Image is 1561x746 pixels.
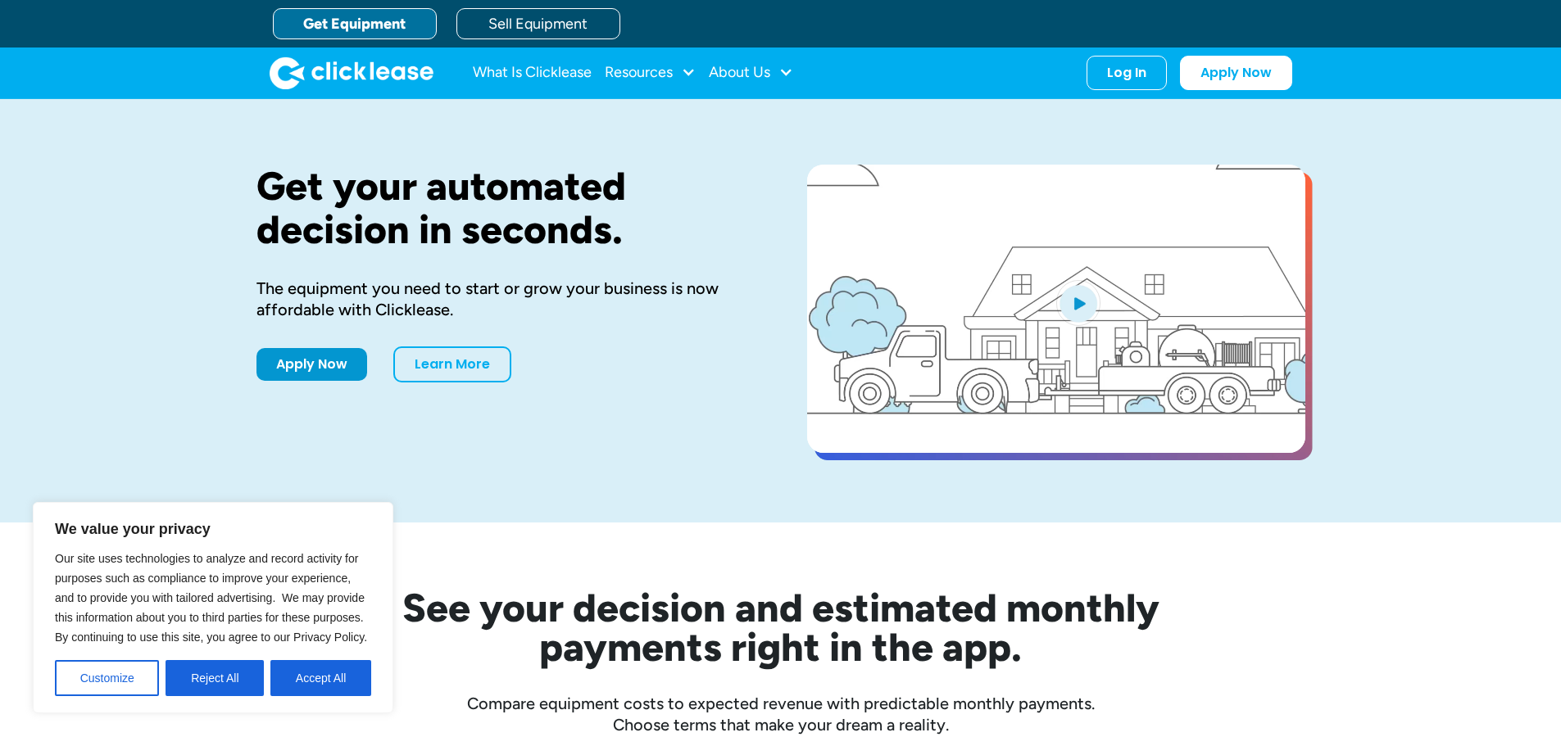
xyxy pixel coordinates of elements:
a: Apply Now [256,348,367,381]
h2: See your decision and estimated monthly payments right in the app. [322,588,1240,667]
button: Accept All [270,660,371,696]
div: Log In [1107,65,1146,81]
div: The equipment you need to start or grow your business is now affordable with Clicklease. [256,278,755,320]
button: Customize [55,660,159,696]
h1: Get your automated decision in seconds. [256,165,755,251]
div: We value your privacy [33,502,393,713]
button: Reject All [166,660,264,696]
span: Our site uses technologies to analyze and record activity for purposes such as compliance to impr... [55,552,367,644]
a: Sell Equipment [456,8,620,39]
a: What Is Clicklease [473,57,592,89]
img: Clicklease logo [270,57,433,89]
div: Resources [605,57,696,89]
a: Apply Now [1180,56,1292,90]
a: open lightbox [807,165,1305,453]
img: Blue play button logo on a light blue circular background [1056,280,1100,326]
a: home [270,57,433,89]
div: Compare equipment costs to expected revenue with predictable monthly payments. Choose terms that ... [256,693,1305,735]
p: We value your privacy [55,519,371,539]
a: Learn More [393,346,511,382]
a: Get Equipment [273,8,437,39]
div: About Us [709,57,793,89]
